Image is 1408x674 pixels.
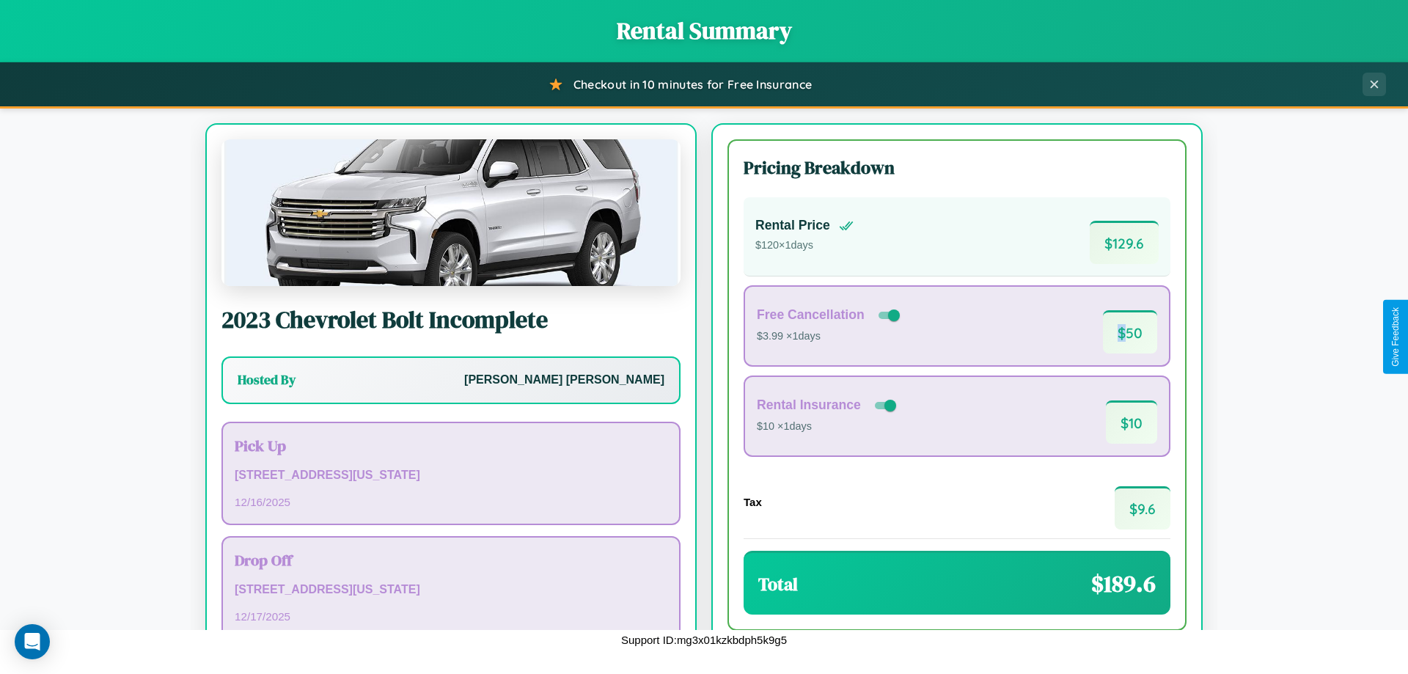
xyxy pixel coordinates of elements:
h4: Tax [744,496,762,508]
p: [STREET_ADDRESS][US_STATE] [235,465,667,486]
p: $10 × 1 days [757,417,899,436]
p: $3.99 × 1 days [757,327,903,346]
div: Give Feedback [1390,307,1401,367]
h3: Total [758,572,798,596]
span: $ 129.6 [1090,221,1159,264]
p: 12 / 16 / 2025 [235,492,667,512]
p: [STREET_ADDRESS][US_STATE] [235,579,667,601]
h3: Hosted By [238,371,296,389]
img: Chevrolet Bolt Incomplete [221,139,681,286]
span: $ 9.6 [1115,486,1170,530]
h4: Free Cancellation [757,307,865,323]
span: $ 189.6 [1091,568,1156,600]
h3: Pick Up [235,435,667,456]
h2: 2023 Chevrolet Bolt Incomplete [221,304,681,336]
p: [PERSON_NAME] [PERSON_NAME] [464,370,664,391]
span: $ 50 [1103,310,1157,354]
p: $ 120 × 1 days [755,236,854,255]
p: Support ID: mg3x01kzkbdph5k9g5 [621,630,787,650]
span: $ 10 [1106,400,1157,444]
p: 12 / 17 / 2025 [235,607,667,626]
div: Open Intercom Messenger [15,624,50,659]
h4: Rental Insurance [757,398,861,413]
h3: Pricing Breakdown [744,155,1170,180]
h1: Rental Summary [15,15,1393,47]
span: Checkout in 10 minutes for Free Insurance [573,77,812,92]
h4: Rental Price [755,218,830,233]
h3: Drop Off [235,549,667,571]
